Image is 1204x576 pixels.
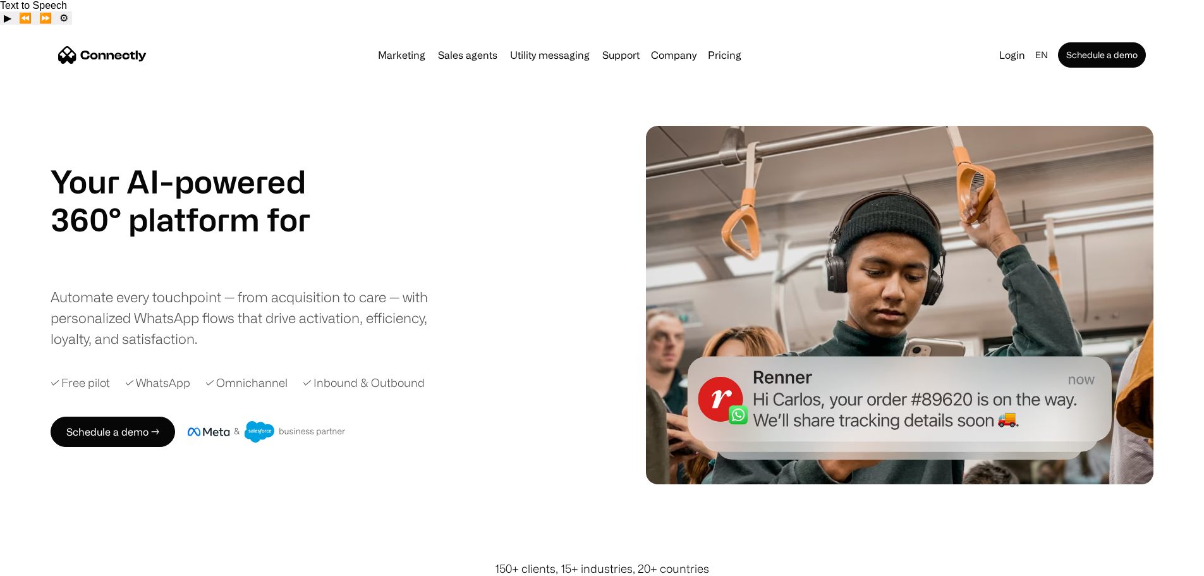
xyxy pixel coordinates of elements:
a: Utility messaging [505,50,595,60]
a: home [58,46,147,64]
button: Previous [15,11,35,25]
div: ✓ Inbound & Outbound [303,374,425,391]
a: Pricing [703,50,746,60]
aside: Language selected: English [13,553,76,572]
div: en [1030,46,1055,64]
div: ✓ Omnichannel [205,374,288,391]
button: Forward [35,11,56,25]
div: ✓ Free pilot [51,374,110,391]
a: Marketing [373,50,430,60]
button: Settings [56,11,72,25]
h1: Your AI-powered 360° platform for [51,162,341,238]
a: Schedule a demo → [51,417,175,447]
div: en [1035,46,1048,64]
a: Schedule a demo [1058,42,1146,68]
a: Support [597,50,645,60]
a: Sales agents [433,50,502,60]
ul: Language list [25,554,76,572]
div: Company [647,46,700,64]
img: Meta and Salesforce business partner badge. [188,421,346,443]
a: Login [994,46,1030,64]
div: Company [651,46,696,64]
div: ✓ WhatsApp [125,374,190,391]
div: carousel [51,238,341,276]
div: Automate every touchpoint — from acquisition to care — with personalized WhatsApp flows that driv... [51,286,449,349]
